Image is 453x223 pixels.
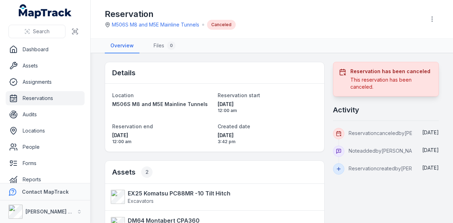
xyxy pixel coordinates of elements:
[218,108,317,113] span: 12:00 am
[112,21,199,28] a: M506S M8 and M5E Mainline Tunnels
[218,123,250,129] span: Created date
[19,4,72,18] a: MapTrack
[6,124,85,138] a: Locations
[218,101,317,108] span: [DATE]
[218,132,317,145] time: 25/08/2025, 3:42:50 pm
[6,42,85,57] a: Dashboard
[167,41,176,50] div: 0
[111,189,311,205] a: EX25 Komatsu PC88MR -10 Tilt HitchExcavators
[148,39,181,53] a: Files0
[112,101,208,107] span: M506S M8 and M5E Mainline Tunnels
[6,91,85,105] a: Reservations
[112,123,153,129] span: Reservation end
[6,75,85,89] a: Assignments
[112,132,212,145] time: 30/09/2025, 12:00:00 am
[333,105,359,115] h2: Activity
[218,139,317,145] span: 3:42 pm
[33,28,50,35] span: Search
[128,198,154,204] span: Excavators
[218,92,260,98] span: Reservation start
[6,59,85,73] a: Assets
[6,156,85,170] a: Forms
[112,101,212,108] a: M506S M8 and M5E Mainline Tunnels
[207,20,236,30] div: Canceled
[6,107,85,122] a: Audits
[105,39,139,53] a: Overview
[218,101,317,113] time: 28/09/2025, 12:00:00 am
[422,147,439,153] span: [DATE]
[350,76,433,90] div: This reservation has been canceled.
[6,172,85,187] a: Reports
[422,165,439,171] time: 25/08/2025, 3:42:50 pm
[422,129,439,135] time: 27/08/2025, 3:24:43 pm
[112,68,136,78] h2: Details
[349,130,444,136] span: Reservation canceled by [PERSON_NAME]
[422,147,439,153] time: 25/08/2025, 3:43:14 pm
[6,140,85,154] a: People
[422,129,439,135] span: [DATE]
[112,166,153,178] h2: Assets
[422,165,439,171] span: [DATE]
[8,25,65,38] button: Search
[349,148,421,154] span: Note added by [PERSON_NAME]
[350,68,433,75] h3: Reservation has been canceled
[105,8,236,20] h1: Reservation
[128,189,230,198] strong: EX25 Komatsu PC88MR -10 Tilt Hitch
[112,139,212,145] span: 12:00 am
[112,92,134,98] span: Location
[112,132,212,139] span: [DATE]
[349,165,441,171] span: Reservation created by [PERSON_NAME]
[218,132,317,139] span: [DATE]
[22,189,69,195] strong: Contact MapTrack
[25,209,84,215] strong: [PERSON_NAME] Group
[141,166,153,178] div: 2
